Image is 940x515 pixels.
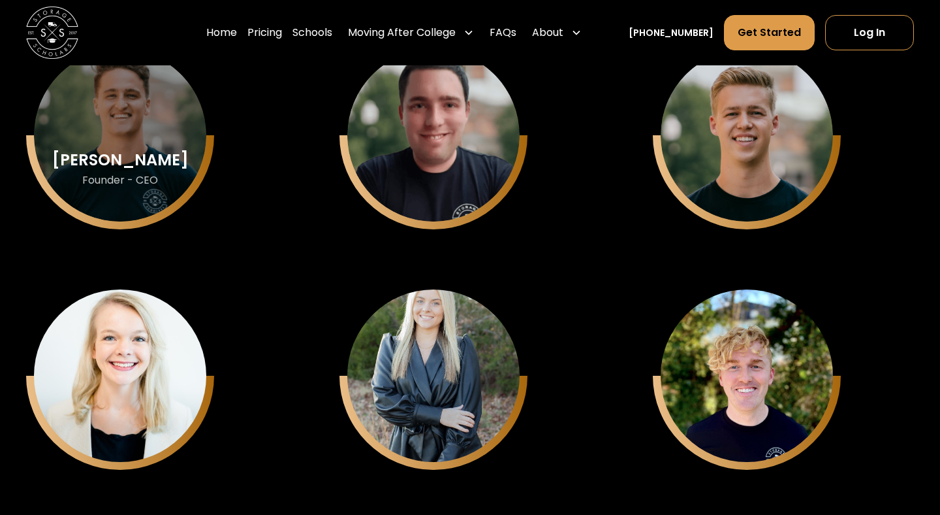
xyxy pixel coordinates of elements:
[26,7,78,59] img: Storage Scholars main logo
[247,14,282,51] a: Pricing
[490,14,516,51] a: FAQs
[348,25,456,41] div: Moving After College
[82,174,158,188] div: Founder - CEO
[206,14,237,51] a: Home
[26,7,78,59] a: home
[292,14,332,51] a: Schools
[532,25,563,41] div: About
[825,15,914,50] a: Log In
[52,152,189,169] div: [PERSON_NAME]
[343,14,479,51] div: Moving After College
[724,15,815,50] a: Get Started
[527,14,587,51] div: About
[629,26,713,40] a: [PHONE_NUMBER]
